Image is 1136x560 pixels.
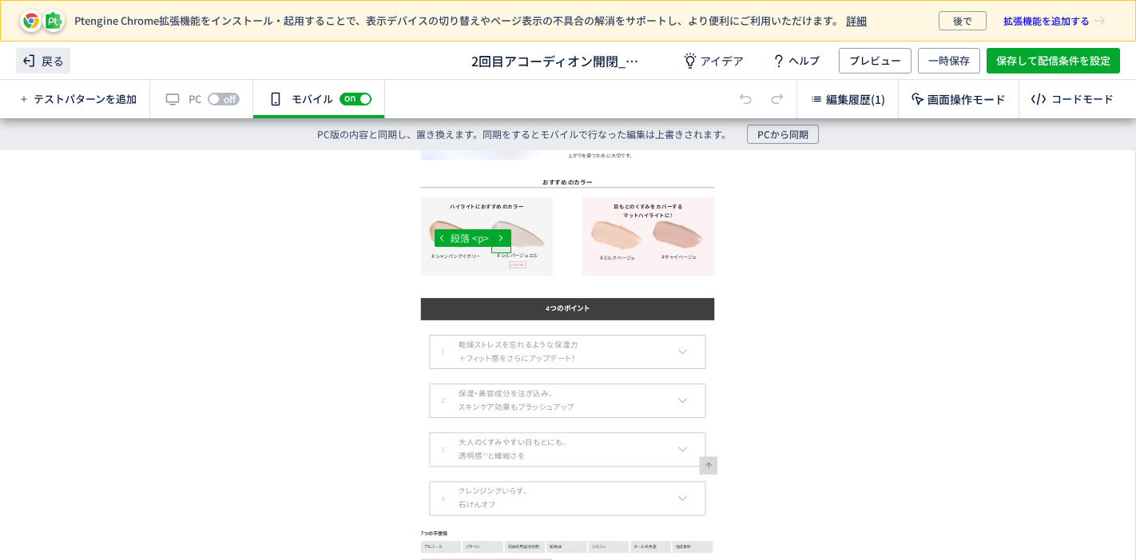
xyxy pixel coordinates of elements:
span: 拡張機能を追加する [1003,11,1090,30]
a: 詳細 [846,13,867,28]
li: アルコール [3,391,46,403]
p: Ptengine Chrome拡張機能をインストール・起用することで、表示デバイスの切り替えやページ表示の不具合の解消をサポートし、より便利にご利用いただけます。 [74,14,929,27]
div: ハイライトにおすすめのカラー [3,47,135,66]
a: ヘルプ [757,48,832,73]
span: ※4 [65,301,70,306]
span: PCから同期 [757,125,808,144]
li: シリコン [171,391,213,403]
li: 合成香料 [255,391,297,403]
span: 編集履歴(1) [826,91,885,107]
button: PCから同期 [747,125,819,144]
span: on [344,93,355,102]
button: 後で [939,11,987,30]
span: 2 [23,248,26,254]
img: pt-icon-plugin.svg [45,12,62,30]
div: クレンジングいらず、 石けんオフ [41,335,110,362]
span: アイデア [700,53,744,69]
div: 保湿・美容成分を注ぎ込み、 スキンケア効果もブラッシュアップ [41,237,157,264]
button: プレビュー [839,48,912,73]
div: コードモード [1051,92,1114,107]
li: パラベン [45,391,87,403]
div: 大人のくすみやすい目もとにも、 透明感 と繊細さを [41,286,149,313]
p: #ミルクベージュ [173,99,226,112]
div: 7つの不使用 [3,380,297,388]
img: pt-icon-chrome.svg [22,12,40,30]
div: おすすめのカラー [3,28,297,38]
span: 画面操作モード [927,91,1006,107]
span: 2回目アコーディオン開閉_アイバーム [471,51,644,70]
span: LIMITED [92,111,109,118]
p: PC版の内容と同期し、置き換えます。同期をするとモバイルで行なった編集は上書きされます。 [317,126,731,142]
span: 保存して配信条件を設定 [996,48,1110,73]
div: 目もとのくすみをカバーする マットハイライトに！ [165,47,296,66]
span: 後で [953,11,972,30]
div: 乾燥ストレスを忘れるような保湿力 ＋フィット感をさらにアップデート！ [41,189,161,216]
button: 保存して配信条件を設定 [987,48,1120,73]
span: 戻る [16,48,70,73]
span: 3 [23,296,26,303]
button: 一時保存 [918,48,980,73]
span: プレビュー [849,48,901,73]
span: off [224,94,236,104]
li: 鉱物油 [129,391,171,403]
span: ヘルプ [788,48,820,73]
span: 一時保存 [928,48,970,73]
span: 1 [23,198,26,205]
p: #シャンパンアイボリー [12,97,65,110]
span: 4 [23,345,26,351]
div: 4つのポイント [3,148,297,170]
li: タール系色素 [213,391,255,403]
p: #シルバージュエル [73,97,126,119]
span: 段落 <p> [447,231,492,244]
a: 拡張機能を追加する [993,11,1116,30]
li: 石油系界面活性剤 [87,391,129,403]
span: テストパターンを追加 [34,92,137,107]
p: #チャイベージュ [235,98,288,111]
